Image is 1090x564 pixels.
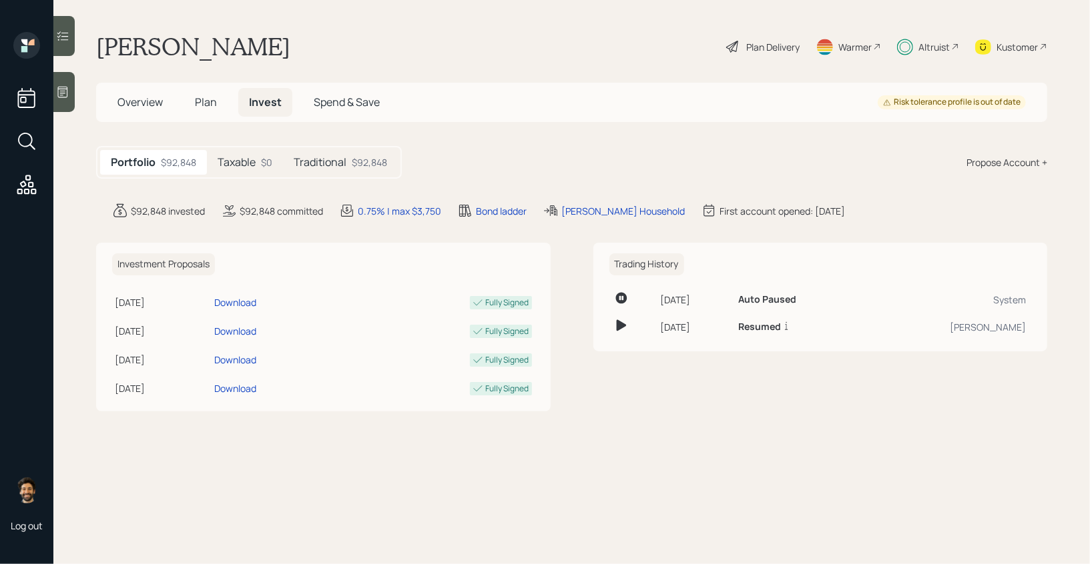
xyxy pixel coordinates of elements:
[240,204,323,218] div: $92,848 committed
[486,297,529,309] div: Fully Signed
[738,294,796,305] h6: Auto Paused
[918,40,950,54] div: Altruist
[218,156,256,169] h5: Taxable
[161,155,196,169] div: $92,848
[720,204,845,218] div: First account opened: [DATE]
[11,519,43,532] div: Log out
[261,155,272,169] div: $0
[609,253,684,275] h6: Trading History
[746,40,800,54] div: Plan Delivery
[115,324,209,338] div: [DATE]
[115,295,209,309] div: [DATE]
[214,381,256,395] div: Download
[112,253,215,275] h6: Investment Proposals
[131,204,205,218] div: $92,848 invested
[967,155,1047,169] div: Propose Account +
[111,156,156,169] h5: Portfolio
[352,155,387,169] div: $92,848
[476,204,527,218] div: Bond ladder
[486,383,529,395] div: Fully Signed
[997,40,1038,54] div: Kustomer
[870,293,1026,307] div: System
[314,95,380,109] span: Spend & Save
[115,381,209,395] div: [DATE]
[117,95,163,109] span: Overview
[883,97,1021,108] div: Risk tolerance profile is out of date
[486,354,529,366] div: Fully Signed
[294,156,346,169] h5: Traditional
[358,204,441,218] div: 0.75% | max $3,750
[115,353,209,367] div: [DATE]
[249,95,282,109] span: Invest
[486,325,529,337] div: Fully Signed
[214,295,256,309] div: Download
[195,95,217,109] span: Plan
[661,320,728,334] div: [DATE]
[738,321,781,333] h6: Resumed
[214,324,256,338] div: Download
[870,320,1026,334] div: [PERSON_NAME]
[661,293,728,307] div: [DATE]
[13,477,40,503] img: eric-schwartz-headshot.png
[214,353,256,367] div: Download
[96,32,290,61] h1: [PERSON_NAME]
[838,40,872,54] div: Warmer
[561,204,685,218] div: [PERSON_NAME] Household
